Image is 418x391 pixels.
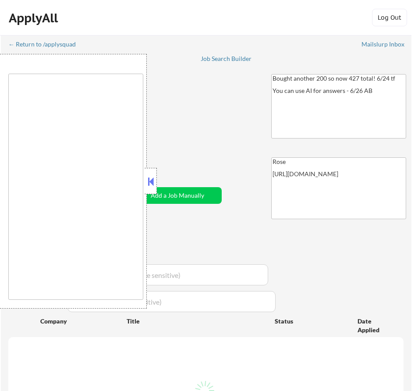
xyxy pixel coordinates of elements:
[67,291,276,312] input: Search by title (case sensitive)
[358,317,393,334] div: Date Applied
[71,264,268,285] input: Search by company (case sensitive)
[201,56,252,62] div: Job Search Builder
[8,41,84,50] a: ← Return to /applysquad
[9,11,60,25] div: ApplyAll
[133,187,222,204] button: Add a Job Manually
[40,317,93,326] div: Company
[275,313,344,329] div: Status
[361,41,405,50] a: Mailslurp Inbox
[8,41,84,47] div: ← Return to /applysquad
[127,317,266,326] div: Title
[372,9,407,26] button: Log Out
[361,41,405,47] div: Mailslurp Inbox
